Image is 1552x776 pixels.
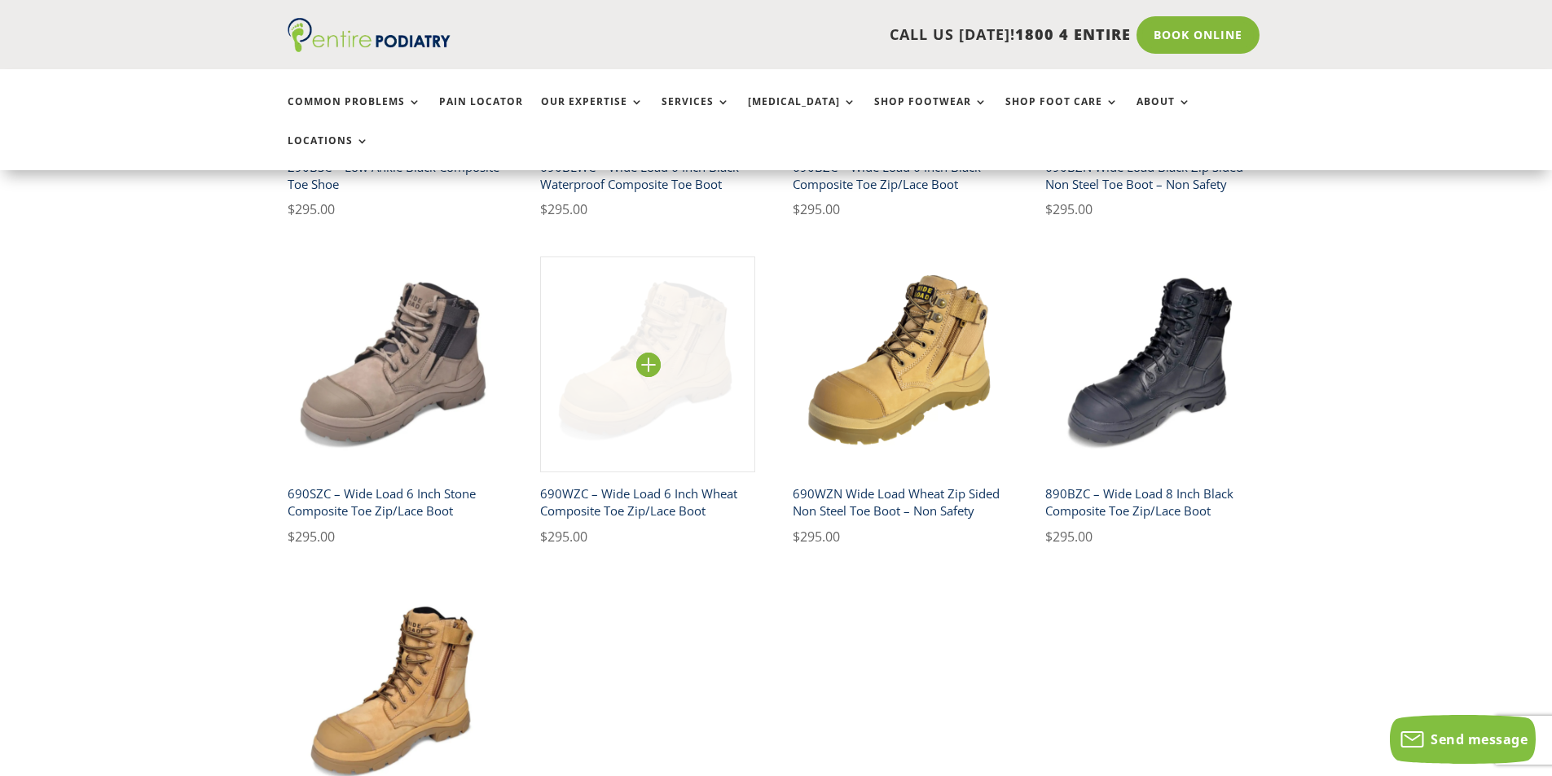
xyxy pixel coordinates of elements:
span: $ [1045,528,1053,546]
bdi: 295.00 [288,528,335,546]
a: Our Expertise [541,96,644,131]
bdi: 295.00 [288,200,335,218]
a: Pain Locator [439,96,523,131]
a: 690WZC wide load safety boot composite toe wheat690WZC – Wide Load 6 Inch Wheat Composite Toe Zip... [540,256,756,547]
a: 690SZC wide load safety boot composite toe stone690SZC – Wide Load 6 Inch Stone Composite Toe Zip... [288,256,503,547]
h2: 690BZN Wide Load Black Zip Sided Non Steel Toe Boot – Non Safety [1045,152,1261,199]
bdi: 295.00 [793,200,840,218]
a: Shop Foot Care [1005,96,1119,131]
h2: 290BSC – Low Ankle Black Composite Toe Shoe [288,152,503,199]
span: Send message [1431,730,1528,748]
img: 690WZC wide load safety boot composite toe wheat [540,256,756,472]
span: $ [288,200,295,218]
a: Entire Podiatry [288,39,451,55]
h2: 690SZC – Wide Load 6 Inch Stone Composite Toe Zip/Lace Boot [288,480,503,526]
h2: 690WZC – Wide Load 6 Inch Wheat Composite Toe Zip/Lace Boot [540,480,756,526]
img: 890BZC wide load safety boot composite toe black [1045,256,1261,472]
p: CALL US [DATE]! [513,24,1131,46]
bdi: 295.00 [1045,528,1093,546]
h2: 690BLWC – Wide Load 6 Inch Black Waterproof Composite Toe Boot [540,152,756,199]
a: Locations [288,135,369,170]
img: 690SZC wide load safety boot composite toe stone [288,256,503,472]
span: $ [793,200,800,218]
a: About [1137,96,1191,131]
bdi: 295.00 [1045,200,1093,218]
a: Book Online [1137,16,1260,54]
span: $ [540,200,547,218]
button: Send message [1390,715,1536,764]
bdi: 295.00 [793,528,840,546]
span: $ [288,528,295,546]
span: 1800 4 ENTIRE [1015,24,1131,44]
a: Shop Footwear [874,96,987,131]
img: logo (1) [288,18,451,52]
img: Wide Load non steele toe boot wheat nubuck [793,256,1009,472]
h2: 690WZN Wide Load Wheat Zip Sided Non Steel Toe Boot – Non Safety [793,480,1009,526]
h2: 890BZC – Wide Load 8 Inch Black Composite Toe Zip/Lace Boot [1045,480,1261,526]
span: $ [793,528,800,546]
a: Services [662,96,730,131]
span: $ [1045,200,1053,218]
a: Wide Load non steele toe boot wheat nubuck690WZN Wide Load Wheat Zip Sided Non Steel Toe Boot – N... [793,256,1009,547]
span: $ [540,528,547,546]
a: 890BZC wide load safety boot composite toe black890BZC – Wide Load 8 Inch Black Composite Toe Zip... [1045,256,1261,547]
h2: 690BZC – Wide Load 6 Inch Black Composite Toe Zip/Lace Boot [793,152,1009,199]
a: Common Problems [288,96,421,131]
bdi: 295.00 [540,200,587,218]
a: [MEDICAL_DATA] [748,96,856,131]
bdi: 295.00 [540,528,587,546]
